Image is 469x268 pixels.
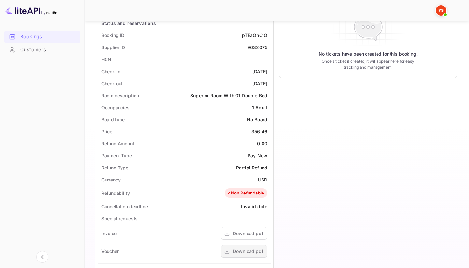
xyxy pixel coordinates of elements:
button: Collapse navigation [36,251,48,263]
a: Customers [4,44,80,56]
div: Occupancies [101,104,130,111]
div: Refund Amount [101,140,134,147]
div: 9632075 [247,44,267,51]
div: 356.46 [251,128,267,135]
div: Special requests [101,215,137,222]
p: Once a ticket is created, it will appear here for easy tracking and management. [320,59,416,70]
div: Status and reservations [101,20,156,27]
div: Refundability [101,190,130,196]
div: Room description [101,92,139,99]
div: Check out [101,80,123,87]
div: 1 Adult [252,104,267,111]
img: Yandex Support [436,5,446,16]
div: Price [101,128,112,135]
div: 0.00 [257,140,267,147]
div: Board type [101,116,125,123]
div: [DATE] [252,68,267,75]
div: Pay Now [248,152,267,159]
a: Bookings [4,31,80,43]
img: LiteAPI logo [5,5,57,16]
div: Superior Room With 01 Double Bed [190,92,267,99]
div: USD [258,176,267,183]
div: Supplier ID [101,44,125,51]
div: No Board [247,116,267,123]
div: Refund Type [101,164,128,171]
div: Non Refundable [226,190,264,196]
div: Invoice [101,230,117,237]
div: Payment Type [101,152,132,159]
div: Download pdf [233,230,263,237]
div: Booking ID [101,32,124,39]
div: Currency [101,176,121,183]
div: Download pdf [233,248,263,255]
div: [DATE] [252,80,267,87]
div: Check-in [101,68,120,75]
div: Voucher [101,248,119,255]
p: No tickets have been created for this booking. [319,51,418,57]
div: Bookings [20,33,77,41]
div: Invalid date [241,203,267,210]
div: HCN [101,56,111,63]
div: pTEaQnCIO [242,32,267,39]
div: Cancellation deadline [101,203,148,210]
div: Customers [20,46,77,54]
div: Partial Refund [236,164,267,171]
